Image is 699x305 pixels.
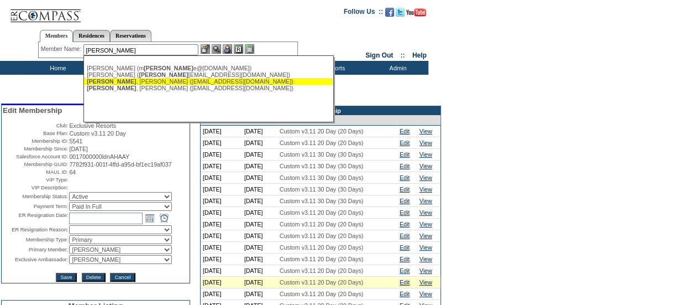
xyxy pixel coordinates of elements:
a: Edit [400,151,409,158]
img: Reservations [234,44,243,54]
span: Custom v3.11 30 Day (30 Days) [280,163,364,169]
span: Custom v3.11 20 Day (20 Days) [280,244,364,251]
span: [PERSON_NAME] [87,85,136,91]
span: Custom v3.11 30 Day (30 Days) [280,151,364,158]
a: Edit [400,244,409,251]
span: Custom v3.11 20 Day (20 Days) [280,221,364,228]
a: Edit [400,232,409,239]
a: View [419,186,432,193]
a: Edit [400,256,409,262]
td: [DATE] [201,288,242,300]
td: [DATE] [201,149,242,161]
td: [DATE] [242,207,277,219]
span: [PERSON_NAME] [139,71,188,78]
a: Edit [400,209,409,216]
img: Impersonate [223,44,232,54]
span: Custom v3.11 20 Day (20 Days) [280,209,364,216]
a: View [419,256,432,262]
div: Member Name: [41,44,83,54]
img: b_edit.gif [201,44,210,54]
span: Custom v3.11 20 Day (20 Days) [280,267,364,274]
a: Edit [400,279,409,286]
span: Custom v3.11 20 Day (20 Days) [280,256,364,262]
a: Edit [400,139,409,146]
td: [DATE] [201,195,242,207]
td: Admin [365,61,428,75]
span: 5541 [69,138,82,144]
td: [DATE] [242,126,277,137]
td: Club: [3,122,68,129]
a: View [419,139,432,146]
td: [DATE] [242,242,277,254]
div: , [PERSON_NAME] ([EMAIL_ADDRESS][DOMAIN_NAME]) [87,78,330,85]
a: Edit [400,221,409,228]
td: [DATE] [242,288,277,300]
td: [DATE] [242,254,277,265]
td: ER Resignation Reason: [3,225,68,234]
a: View [419,291,432,297]
img: b_calculator.gif [245,44,254,54]
td: Active Plan [277,115,397,126]
td: Salesforce Account ID: [3,153,68,160]
td: [DATE] [201,277,242,288]
td: [DATE] [242,219,277,230]
a: Open the time view popup. [158,212,170,224]
span: Exclusive Resorts [69,122,116,129]
td: Primary Member: [3,245,68,254]
span: [PERSON_NAME] [144,65,193,71]
span: [PERSON_NAME] [87,78,136,85]
td: [DATE] [242,149,277,161]
td: Payment Term: [3,202,68,211]
td: Home [25,61,88,75]
a: View [419,163,432,169]
td: [DATE] [201,219,242,230]
span: :: [401,51,405,59]
td: VIP Type: [3,177,68,183]
div: [PERSON_NAME] ( [EMAIL_ADDRESS][DOMAIN_NAME]) [87,71,330,78]
td: [DATE] [242,161,277,172]
td: Membership GUID: [3,161,68,168]
a: View [419,232,432,239]
td: [DATE] [201,230,242,242]
input: Cancel [110,273,135,282]
td: [DATE] [242,195,277,207]
td: [DATE] [242,230,277,242]
span: Edit Membership [3,106,62,115]
a: Edit [400,174,409,181]
input: Save [56,273,76,282]
a: Help [412,51,427,59]
a: Edit [400,291,409,297]
a: Open the calendar popup. [144,212,156,224]
td: [DATE] [242,137,277,149]
img: View [212,44,221,54]
span: Custom v3.11 30 Day (30 Days) [280,186,364,193]
span: Custom v3.11 30 Day (30 Days) [280,198,364,204]
span: 7782f931-001f-4ffd-a95d-bf1ec19af037 [69,161,171,168]
span: Custom v3.11 30 Day (30 Days) [280,174,364,181]
a: View [419,174,432,181]
a: Follow us on Twitter [396,11,404,18]
td: [DATE] [201,172,242,184]
td: [DATE] [242,265,277,277]
a: View [419,279,432,286]
span: Custom v3.11 20 Day (20 Days) [280,279,364,286]
td: [DATE] [201,254,242,265]
a: View [419,209,432,216]
td: [DATE] [201,137,242,149]
img: Subscribe to our YouTube Channel [406,8,426,17]
span: Custom v3.11 20 Day (20 Days) [280,139,364,146]
a: View [419,128,432,135]
a: View [419,151,432,158]
div: [PERSON_NAME] (m e@[DOMAIN_NAME]) [87,65,330,71]
td: Follow Us :: [344,7,383,20]
a: Reservations [110,30,151,42]
a: Members [40,30,73,42]
img: Follow us on Twitter [396,8,404,17]
span: 0017000000ldnAHAAY [69,153,129,160]
a: Edit [400,198,409,204]
a: Subscribe to our YouTube Channel [406,11,426,18]
img: Become our fan on Facebook [385,8,394,17]
td: [DATE] [242,277,277,288]
td: Membership Type: [3,235,68,244]
td: [DATE] [201,242,242,254]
